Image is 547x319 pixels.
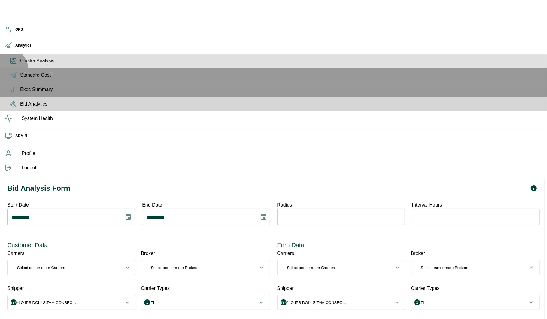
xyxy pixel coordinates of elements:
[7,183,70,193] h1: Bid Analysis Form
[22,115,542,122] span: System Health
[151,265,198,271] p: Select one or more Brokers
[411,295,539,310] button: TL
[7,250,136,257] div: Carriers
[287,300,347,306] p: *LO IPS DOL* SITAM CONSECT, 538 8AD ELI, SEDDOEIUS, 0169 T 42IN UT L, ETDOLO, 035 MAGNAALI ENI, A...
[20,57,542,64] span: Cluster Analysis
[421,265,468,271] p: Select one or more Brokers
[414,299,420,305] span: 1
[277,285,406,292] div: Shipper
[17,265,65,271] p: Select one or more Carriers
[7,201,135,209] p: Start Date
[257,211,269,223] button: Choose date, selected date is Sep 15, 2025
[412,201,540,209] p: Interval Hours
[15,43,542,48] h6: Analytics
[278,295,406,310] button: *LO IPS DOL* SITAM CONSECT, 538 8AD ELI, SEDDOEIUS, 0169 T 42IN UT L, ETDOLO, 035 MAGNAALI ENI, A...
[287,265,335,271] p: Select one or more Carriers
[8,260,136,275] button: Select one or more Carriers
[411,250,540,257] div: Broker
[142,201,270,209] p: End Date
[7,240,270,250] h6: Customer Data
[15,133,542,139] h6: ADMIN
[22,164,542,171] span: Logout
[122,211,134,223] button: Choose date, selected date is Sep 1, 2025
[528,182,540,194] button: Open Progress Monitor
[277,250,406,257] div: Carriers
[20,86,542,93] span: Exec Summary
[411,260,539,275] button: Select one or more Brokers
[144,299,150,305] span: 1
[151,300,155,306] p: TL
[411,285,540,292] div: Carrier Types
[8,295,136,310] button: *LO IPS DOL* SITAM CONSECT, 538 8AD ELI, SEDDOEIUS, 0169 T 42IN UT L, ETDOLO, 035 MAGNAALI ENI, A...
[7,285,136,292] div: Shipper
[15,27,542,32] h6: OPS
[11,299,17,305] span: 99+
[141,295,269,310] button: TL
[421,300,425,306] p: TL
[277,240,540,250] h6: Enru Data
[22,150,542,157] span: Profile
[141,250,270,257] div: Broker
[20,72,542,79] span: Standard Cost
[141,260,269,275] button: Select one or more Brokers
[281,299,287,305] span: 99+
[141,285,270,292] div: Carrier Types
[278,260,406,275] button: Select one or more Carriers
[277,201,405,209] p: Radius
[17,300,77,306] p: *LO IPS DOL* SITAM CONSECT, 538 8AD ELI, SEDDOEIUS, 0169 T 42IN UT L, ETDOLO, 035 MAGNAALI ENI, A...
[20,100,542,108] span: Bid Analytics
